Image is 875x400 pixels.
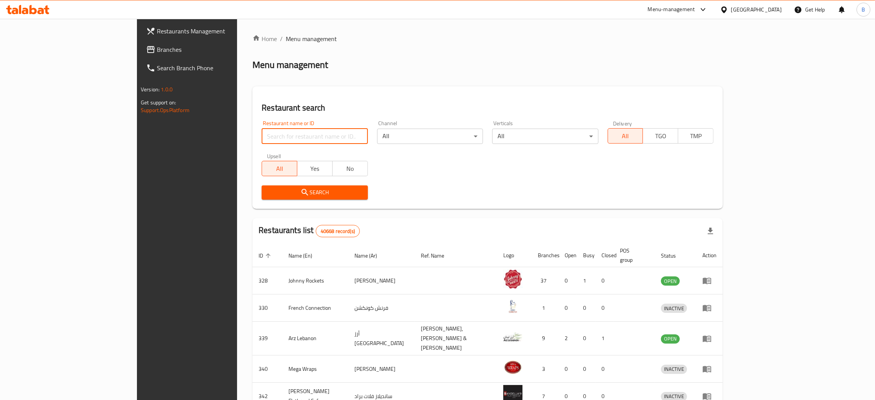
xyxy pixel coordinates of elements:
[421,251,455,260] span: Ref. Name
[661,276,680,286] div: OPEN
[282,267,348,294] td: Johnny Rockets
[157,63,277,73] span: Search Branch Phone
[286,34,337,43] span: Menu management
[268,188,361,197] span: Search
[288,251,322,260] span: Name (En)
[646,131,675,142] span: TGO
[377,129,483,144] div: All
[141,105,190,115] a: Support.OpsPlatform
[354,251,387,260] span: Name (Ar)
[259,251,273,260] span: ID
[595,267,614,294] td: 0
[262,161,297,176] button: All
[559,322,577,355] td: 2
[595,244,614,267] th: Closed
[678,128,714,144] button: TMP
[503,297,522,316] img: French Connection
[348,294,415,322] td: فرنش كونكشن
[140,59,283,77] a: Search Branch Phone
[661,304,687,313] div: INACTIVE
[157,45,277,54] span: Branches
[282,322,348,355] td: Arz Lebanon
[265,163,294,174] span: All
[577,267,595,294] td: 1
[608,128,643,144] button: All
[267,153,281,159] label: Upsell
[282,294,348,322] td: French Connection
[282,355,348,383] td: Mega Wraps
[157,26,277,36] span: Restaurants Management
[532,244,559,267] th: Branches
[559,355,577,383] td: 0
[559,267,577,294] td: 0
[701,222,720,240] div: Export file
[262,185,367,200] button: Search
[141,84,160,94] span: Version:
[611,131,640,142] span: All
[532,294,559,322] td: 1
[140,22,283,40] a: Restaurants Management
[532,267,559,294] td: 37
[503,269,522,289] img: Johnny Rockets
[681,131,710,142] span: TMP
[577,322,595,355] td: 0
[661,334,680,343] span: OPEN
[661,365,687,374] span: INACTIVE
[702,303,717,312] div: Menu
[252,34,723,43] nav: breadcrumb
[503,327,522,347] img: Arz Lebanon
[316,228,359,235] span: 40668 record(s)
[661,365,687,374] div: INACTIVE
[613,121,632,126] label: Delivery
[702,276,717,285] div: Menu
[559,294,577,322] td: 0
[348,355,415,383] td: [PERSON_NAME]
[532,322,559,355] td: 9
[262,129,367,144] input: Search for restaurant name or ID..
[262,102,714,114] h2: Restaurant search
[577,294,595,322] td: 0
[503,358,522,377] img: Mega Wraps
[648,5,695,14] div: Menu-management
[140,40,283,59] a: Branches
[702,364,717,374] div: Menu
[161,84,173,94] span: 1.0.0
[252,59,328,71] h2: Menu management
[696,244,723,267] th: Action
[259,225,360,237] h2: Restaurants list
[595,294,614,322] td: 0
[492,129,598,144] div: All
[336,163,365,174] span: No
[316,225,360,237] div: Total records count
[559,244,577,267] th: Open
[532,355,559,383] td: 3
[415,322,498,355] td: [PERSON_NAME],[PERSON_NAME] & [PERSON_NAME]
[577,244,595,267] th: Busy
[595,355,614,383] td: 0
[620,246,646,264] span: POS group
[595,322,614,355] td: 1
[661,304,687,313] span: INACTIVE
[661,277,680,286] span: OPEN
[297,161,333,176] button: Yes
[731,5,782,14] div: [GEOGRAPHIC_DATA]
[577,355,595,383] td: 0
[643,128,678,144] button: TGO
[348,267,415,294] td: [PERSON_NAME]
[862,5,865,14] span: B
[141,98,176,107] span: Get support on:
[300,163,330,174] span: Yes
[348,322,415,355] td: أرز [GEOGRAPHIC_DATA]
[661,251,686,260] span: Status
[497,244,532,267] th: Logo
[332,161,368,176] button: No
[702,334,717,343] div: Menu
